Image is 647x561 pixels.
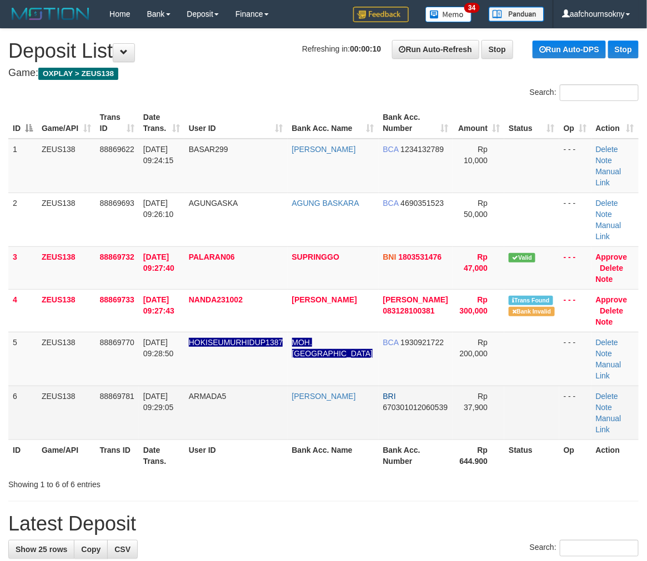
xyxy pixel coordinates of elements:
[37,139,96,193] td: ZEUS138
[143,199,174,219] span: [DATE] 09:26:10
[489,7,544,22] img: panduan.png
[600,306,623,315] a: Delete
[383,199,399,208] span: BCA
[596,275,613,284] a: Note
[596,338,618,347] a: Delete
[559,439,591,471] th: Op
[379,107,453,139] th: Bank Acc. Number: activate to sort column ascending
[8,139,37,193] td: 1
[143,392,174,412] span: [DATE] 09:29:05
[302,44,381,53] span: Refreshing in:
[8,289,37,332] td: 4
[399,252,442,261] span: Copy 1803531476 to clipboard
[37,386,96,439] td: ZEUS138
[504,107,559,139] th: Status: activate to sort column ascending
[596,392,618,401] a: Delete
[591,439,639,471] th: Action
[100,199,134,208] span: 88869693
[8,6,93,22] img: MOTION_logo.png
[37,193,96,246] td: ZEUS138
[596,221,621,241] a: Manual Link
[559,246,591,289] td: - - -
[8,439,37,471] th: ID
[425,7,472,22] img: Button%20Memo.svg
[596,360,621,380] a: Manual Link
[96,107,139,139] th: Trans ID: activate to sort column ascending
[189,338,283,347] span: Nama rekening ada tanda titik/strip, harap diedit
[189,199,238,208] span: AGUNGASKA
[189,295,243,304] span: NANDA231002
[596,199,618,208] a: Delete
[504,439,559,471] th: Status
[8,107,37,139] th: ID: activate to sort column descending
[37,289,96,332] td: ZEUS138
[560,540,639,557] input: Search:
[559,139,591,193] td: - - -
[464,145,488,165] span: Rp 10,000
[8,386,37,439] td: 6
[509,296,553,305] span: Similar transaction found
[8,540,74,559] a: Show 25 rows
[74,540,108,559] a: Copy
[509,253,535,262] span: Valid transaction
[400,145,444,154] span: Copy 1234132789 to clipboard
[8,193,37,246] td: 2
[383,338,399,347] span: BCA
[143,295,174,315] span: [DATE] 09:27:43
[8,513,639,535] h1: Latest Deposit
[482,40,513,59] a: Stop
[559,107,591,139] th: Op: activate to sort column ascending
[509,307,554,316] span: Bank is not match
[139,107,184,139] th: Date Trans.: activate to sort column ascending
[292,392,356,401] a: [PERSON_NAME]
[383,392,396,401] span: BRI
[114,545,131,554] span: CSV
[591,107,639,139] th: Action: activate to sort column ascending
[8,40,639,62] h1: Deposit List
[100,295,134,304] span: 88869733
[107,540,138,559] a: CSV
[600,264,623,272] a: Delete
[533,41,606,58] a: Run Auto-DPS
[559,332,591,386] td: - - -
[559,193,591,246] td: - - -
[464,199,488,219] span: Rp 50,000
[559,289,591,332] td: - - -
[379,439,453,471] th: Bank Acc. Number
[292,199,359,208] a: AGUNG BASKARA
[100,338,134,347] span: 88869770
[383,403,448,412] span: Copy 670301012060539 to clipboard
[383,295,448,304] span: [PERSON_NAME]
[8,332,37,386] td: 5
[189,252,235,261] span: PALARAN06
[288,439,379,471] th: Bank Acc. Name
[596,295,628,304] a: Approve
[596,317,613,326] a: Note
[453,107,504,139] th: Amount: activate to sort column ascending
[596,156,613,165] a: Note
[464,392,488,412] span: Rp 37,900
[353,7,409,22] img: Feedback.jpg
[189,392,227,401] span: ARMADA5
[8,68,639,79] h4: Game:
[139,439,184,471] th: Date Trans.
[560,84,639,101] input: Search:
[292,145,356,154] a: [PERSON_NAME]
[596,145,618,154] a: Delete
[596,349,613,358] a: Note
[143,145,174,165] span: [DATE] 09:24:15
[464,3,479,13] span: 34
[292,338,373,358] a: MOH. [GEOGRAPHIC_DATA]
[184,107,288,139] th: User ID: activate to sort column ascending
[37,439,96,471] th: Game/API
[100,145,134,154] span: 88869622
[596,167,621,187] a: Manual Link
[460,295,488,315] span: Rp 300,000
[292,295,357,304] a: [PERSON_NAME]
[37,246,96,289] td: ZEUS138
[292,252,340,261] a: SUPRINGGO
[143,338,174,358] span: [DATE] 09:28:50
[453,439,504,471] th: Rp 644.900
[596,252,628,261] a: Approve
[189,145,228,154] span: BASAR299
